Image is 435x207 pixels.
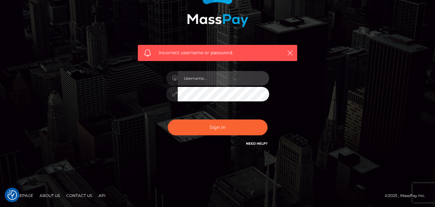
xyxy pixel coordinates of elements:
a: Homepage [7,191,36,201]
button: Sign in [168,119,268,135]
button: Consent Preferences [7,190,17,200]
span: Incorrect username or password. [159,49,276,56]
a: API [96,191,108,201]
input: Username... [178,71,269,86]
a: About Us [37,191,62,201]
img: Revisit consent button [7,190,17,200]
a: Need Help? [246,141,268,146]
div: © 2025 , MassPay Inc. [385,192,430,199]
a: Contact Us [64,191,95,201]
